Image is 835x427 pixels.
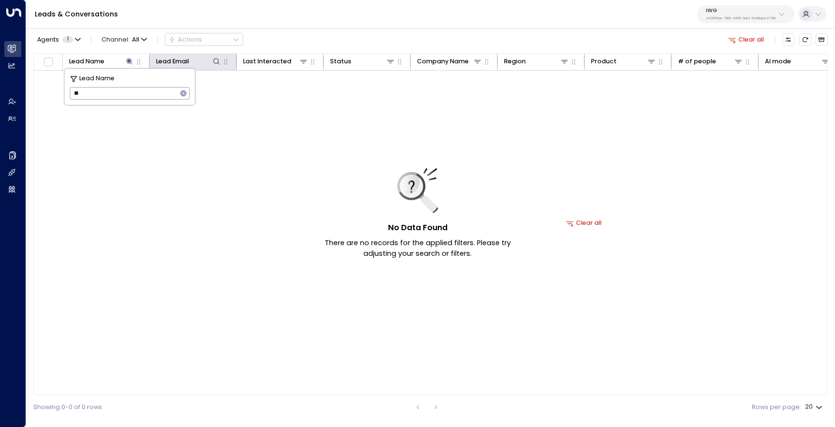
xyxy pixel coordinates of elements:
button: Agents1 [33,33,84,45]
label: Rows per page: [752,403,801,412]
button: Actions [165,33,243,46]
div: Last Interacted [243,56,291,67]
div: Status [330,56,351,67]
span: Toggle select all [43,56,54,67]
button: Clear all [725,33,768,45]
div: # of people [678,56,716,67]
div: Lead Name [69,56,104,67]
button: Customize [782,33,794,45]
p: IWG [706,8,776,14]
span: Agents [37,37,59,43]
div: Status [330,56,396,67]
button: Clear all [562,217,605,229]
div: Actions [169,36,202,44]
span: Lead Name [79,74,115,83]
h5: No Data Found [388,222,447,234]
div: # of people [678,56,744,67]
span: 1 [62,36,73,43]
nav: pagination navigation [412,401,442,413]
div: Company Name [417,56,469,67]
div: Product [591,56,617,67]
a: Leads & Conversations [35,9,118,19]
div: Last Interacted [243,56,309,67]
p: e92915cb-7661-49f5-9dc1-5c58aae37760 [706,16,776,20]
div: AI mode [765,56,791,67]
div: Lead Email [156,56,189,67]
span: All [132,36,139,43]
div: Button group with a nested menu [165,33,243,46]
button: IWGe92915cb-7661-49f5-9dc1-5c58aae37760 [697,5,794,23]
div: Lead Name [69,56,135,67]
div: Region [504,56,526,67]
button: Archived Leads [816,33,828,45]
div: 20 [805,400,824,413]
div: Product [591,56,657,67]
button: Channel:All [98,33,150,45]
span: Refresh [799,33,811,45]
span: Channel: [98,33,150,45]
div: Showing 0-0 of 0 rows [33,403,102,412]
div: AI mode [765,56,831,67]
div: Company Name [417,56,483,67]
p: There are no records for the applied filters. Please try adjusting your search or filters. [309,238,526,259]
div: Lead Email [156,56,222,67]
div: Region [504,56,570,67]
